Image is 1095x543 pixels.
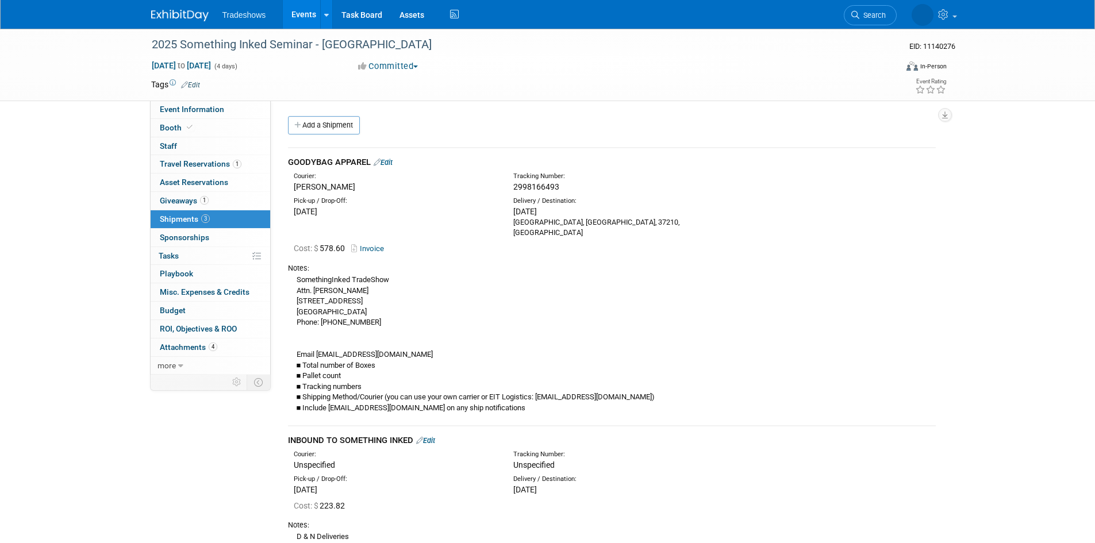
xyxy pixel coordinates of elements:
button: Committed [354,60,422,72]
span: 4 [209,342,217,351]
span: (4 days) [213,63,237,70]
div: [DATE] [513,484,716,495]
div: [PERSON_NAME] [294,181,496,192]
div: Unspecified [294,459,496,471]
a: Invoice [351,244,389,253]
a: Staff [151,137,270,155]
a: Giveaways1 [151,192,270,210]
div: Notes: [288,520,936,530]
div: 2025 Something Inked Seminar - [GEOGRAPHIC_DATA] [148,34,879,55]
a: ROI, Objectives & ROO [151,320,270,338]
a: Shipments3 [151,210,270,228]
div: [DATE] [294,484,496,495]
span: Tradeshows [222,10,266,20]
div: Event Rating [915,79,946,84]
img: ExhibitDay [151,10,209,21]
span: Tasks [159,251,179,260]
div: [DATE] [294,206,496,217]
div: Notes: [288,263,936,274]
span: 223.82 [294,501,349,510]
a: Attachments4 [151,338,270,356]
span: Sponsorships [160,233,209,242]
td: Tags [151,79,200,90]
span: Staff [160,141,177,151]
div: SomethingInked TradeShow Attn. [PERSON_NAME] [STREET_ADDRESS] [GEOGRAPHIC_DATA] Phone: [PHONE_NUM... [288,274,936,414]
div: GOODYBAG APPAREL [288,156,936,168]
a: Sponsorships [151,229,270,247]
td: Toggle Event Tabs [247,375,270,390]
span: Unspecified [513,460,555,469]
span: Asset Reservations [160,178,228,187]
i: Booth reservation complete [187,124,193,130]
a: Booth [151,119,270,137]
span: Attachments [160,342,217,352]
div: In-Person [920,62,947,71]
a: Search [844,5,897,25]
a: Edit [374,158,393,167]
a: Budget [151,302,270,319]
span: more [157,361,176,370]
span: Budget [160,306,186,315]
span: Cost: $ [294,244,320,253]
span: Event ID: 11140276 [909,42,955,51]
div: [GEOGRAPHIC_DATA], [GEOGRAPHIC_DATA], 37210, [GEOGRAPHIC_DATA] [513,217,716,238]
span: Event Information [160,105,224,114]
span: 1 [233,160,241,168]
a: Misc. Expenses & Credits [151,283,270,301]
a: Edit [181,81,200,89]
img: Format-Inperson.png [906,61,918,71]
span: 3 [201,214,210,223]
div: Courier: [294,450,496,459]
div: INBOUND TO SOMETHING INKED [288,434,936,446]
a: Tasks [151,247,270,265]
span: 1 [200,196,209,205]
div: Tracking Number: [513,172,771,181]
span: to [176,61,187,70]
div: Pick-up / Drop-Off: [294,197,496,206]
img: Janet Wong [912,4,933,26]
div: Pick-up / Drop-Off: [294,475,496,484]
span: Giveaways [160,196,209,205]
span: Booth [160,123,195,132]
span: Misc. Expenses & Credits [160,287,249,296]
span: Search [859,11,886,20]
div: Courier: [294,172,496,181]
span: Cost: $ [294,501,320,510]
a: Playbook [151,265,270,283]
a: Add a Shipment [288,116,360,134]
div: Delivery / Destination: [513,475,716,484]
a: Asset Reservations [151,174,270,191]
a: more [151,357,270,375]
div: [DATE] [513,206,716,217]
span: Playbook [160,269,193,278]
span: Travel Reservations [160,159,241,168]
div: Delivery / Destination: [513,197,716,206]
span: ROI, Objectives & ROO [160,324,237,333]
a: Travel Reservations1 [151,155,270,173]
span: 578.60 [294,244,349,253]
span: Shipments [160,214,210,224]
td: Personalize Event Tab Strip [227,375,247,390]
a: Edit [416,436,435,445]
a: Event Information [151,101,270,118]
div: Tracking Number: [513,450,771,459]
div: Event Format [829,60,947,77]
span: [DATE] [DATE] [151,60,212,71]
span: 2998166493 [513,182,559,191]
